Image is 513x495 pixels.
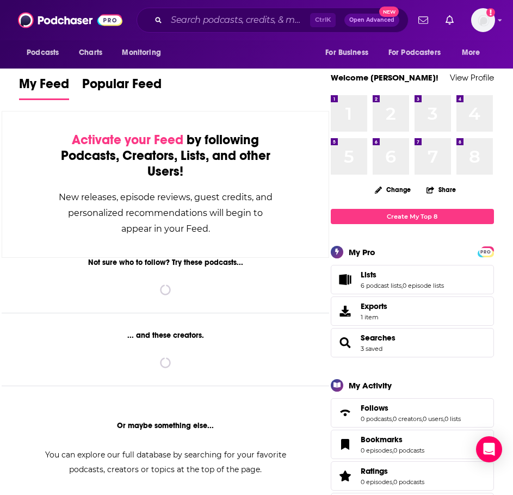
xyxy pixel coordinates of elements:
[57,132,274,180] div: by following Podcasts, Creators, Lists, and other Users!
[18,10,122,30] img: Podchaser - Follow, Share and Rate Podcasts
[361,301,387,311] span: Exports
[450,72,494,83] a: View Profile
[335,304,356,319] span: Exports
[392,447,393,454] span: ,
[335,405,356,420] a: Follows
[462,45,480,60] span: More
[471,8,495,32] span: Logged in as ILATeam
[349,380,392,391] div: My Activity
[454,42,494,63] button: open menu
[403,282,444,289] a: 0 episode lists
[335,468,356,484] a: Ratings
[335,335,356,350] a: Searches
[361,478,392,486] a: 0 episodes
[361,466,388,476] span: Ratings
[361,282,401,289] a: 6 podcast lists
[393,478,424,486] a: 0 podcasts
[72,42,109,63] a: Charts
[361,435,424,444] a: Bookmarks
[27,45,59,60] span: Podcasts
[361,403,388,413] span: Follows
[361,415,392,423] a: 0 podcasts
[423,415,443,423] a: 0 users
[331,296,494,326] a: Exports
[426,179,456,200] button: Share
[331,461,494,491] span: Ratings
[361,435,403,444] span: Bookmarks
[79,45,102,60] span: Charts
[368,183,417,196] button: Change
[19,76,69,100] a: My Feed
[361,313,387,321] span: 1 item
[388,45,441,60] span: For Podcasters
[166,11,310,29] input: Search podcasts, credits, & more...
[331,265,494,294] span: Lists
[331,398,494,428] span: Follows
[137,8,409,33] div: Search podcasts, credits, & more...
[471,8,495,32] img: User Profile
[318,42,382,63] button: open menu
[392,415,393,423] span: ,
[82,76,162,100] a: Popular Feed
[361,447,392,454] a: 0 episodes
[443,415,444,423] span: ,
[361,466,424,476] a: Ratings
[331,209,494,224] a: Create My Top 8
[19,42,73,63] button: open menu
[361,403,461,413] a: Follows
[479,247,492,255] a: PRO
[2,258,329,267] div: Not sure who to follow? Try these podcasts...
[381,42,456,63] button: open menu
[361,270,376,280] span: Lists
[331,430,494,459] span: Bookmarks
[344,14,399,27] button: Open AdvancedNew
[414,11,432,29] a: Show notifications dropdown
[57,189,274,237] div: New releases, episode reviews, guest credits, and personalized recommendations will begin to appe...
[361,270,444,280] a: Lists
[122,45,160,60] span: Monitoring
[32,448,299,477] div: You can explore our full database by searching for your favorite podcasts, creators or topics at ...
[325,45,368,60] span: For Business
[335,437,356,452] a: Bookmarks
[331,72,438,83] a: Welcome [PERSON_NAME]!
[422,415,423,423] span: ,
[441,11,458,29] a: Show notifications dropdown
[335,272,356,287] a: Lists
[379,7,399,17] span: New
[331,328,494,357] span: Searches
[393,447,424,454] a: 0 podcasts
[392,478,393,486] span: ,
[310,13,336,27] span: Ctrl K
[82,76,162,98] span: Popular Feed
[444,415,461,423] a: 0 lists
[476,436,502,462] div: Open Intercom Messenger
[361,333,395,343] a: Searches
[393,415,422,423] a: 0 creators
[2,421,329,430] div: Or maybe something else...
[479,248,492,256] span: PRO
[486,8,495,17] svg: Add a profile image
[349,247,375,257] div: My Pro
[401,282,403,289] span: ,
[72,132,183,148] span: Activate your Feed
[349,17,394,23] span: Open Advanced
[2,331,329,340] div: ... and these creators.
[361,345,382,352] a: 3 saved
[471,8,495,32] button: Show profile menu
[114,42,175,63] button: open menu
[19,76,69,98] span: My Feed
